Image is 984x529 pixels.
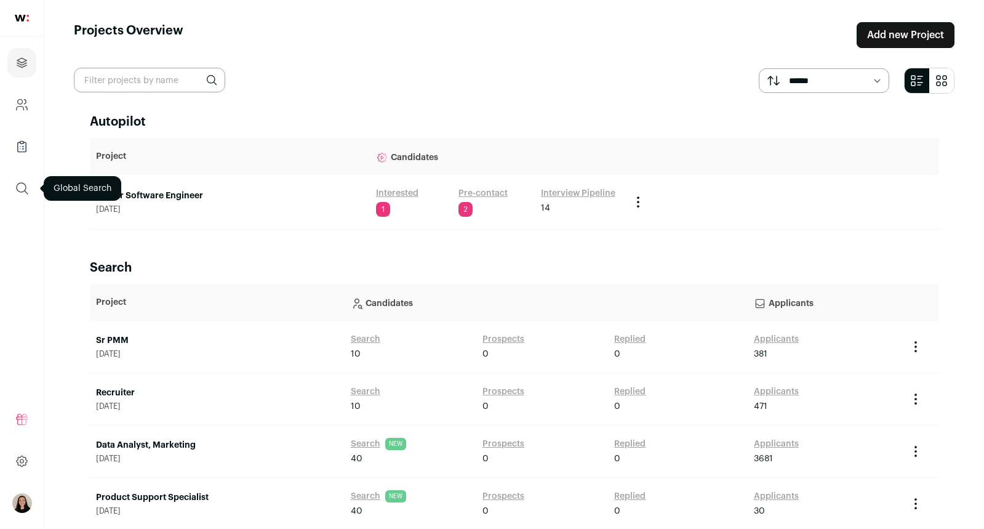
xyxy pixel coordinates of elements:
[631,195,646,209] button: Project Actions
[754,490,799,503] a: Applicants
[908,339,923,354] button: Project Actions
[96,402,338,411] span: [DATE]
[754,348,767,360] span: 381
[482,505,489,517] span: 0
[541,187,615,200] a: Interview Pipeline
[351,438,380,450] a: Search
[351,400,361,413] span: 10
[96,334,338,347] a: Sr PMM
[376,144,618,169] p: Candidates
[541,202,550,214] span: 14
[351,505,362,517] span: 40
[754,400,767,413] span: 471
[96,296,338,309] p: Project
[376,202,390,217] span: 1
[614,348,620,360] span: 0
[12,493,32,513] button: Open dropdown
[96,150,364,163] p: Project
[857,22,954,48] a: Add new Project
[7,132,36,161] a: Company Lists
[754,505,765,517] span: 30
[754,453,773,465] span: 3681
[754,290,896,315] p: Applicants
[482,348,489,360] span: 0
[482,386,524,398] a: Prospects
[614,400,620,413] span: 0
[458,202,473,217] span: 2
[614,386,646,398] a: Replied
[351,386,380,398] a: Search
[96,204,364,214] span: [DATE]
[96,506,338,516] span: [DATE]
[351,290,742,315] p: Candidates
[754,386,799,398] a: Applicants
[90,259,939,277] h2: Search
[351,333,380,345] a: Search
[74,22,183,48] h1: Projects Overview
[96,491,338,504] a: Product Support Specialist
[908,392,923,406] button: Project Actions
[90,113,939,131] h2: Autopilot
[458,187,508,200] a: Pre-contact
[754,438,799,450] a: Applicants
[12,493,32,513] img: 14337076-medium_jpg
[96,454,338,464] span: [DATE]
[482,453,489,465] span: 0
[351,348,361,360] span: 10
[614,505,620,517] span: 0
[614,333,646,345] a: Replied
[908,496,923,511] button: Project Actions
[614,438,646,450] a: Replied
[96,349,338,359] span: [DATE]
[908,444,923,459] button: Project Actions
[614,490,646,503] a: Replied
[7,48,36,78] a: Projects
[74,68,225,92] input: Filter projects by name
[96,439,338,451] a: Data Analyst, Marketing
[351,490,380,503] a: Search
[614,453,620,465] span: 0
[96,387,338,399] a: Recruiter
[351,453,362,465] span: 40
[96,190,364,202] a: Senior Software Engineer
[44,176,121,201] div: Global Search
[482,333,524,345] a: Prospects
[482,438,524,450] a: Prospects
[385,438,406,450] span: NEW
[754,333,799,345] a: Applicants
[482,400,489,413] span: 0
[7,90,36,119] a: Company and ATS Settings
[385,490,406,503] span: NEW
[482,490,524,503] a: Prospects
[15,15,29,22] img: wellfound-shorthand-0d5821cbd27db2630d0214b213865d53afaa358527fdda9d0ea32b1df1b89c2c.svg
[376,187,418,200] a: Interested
